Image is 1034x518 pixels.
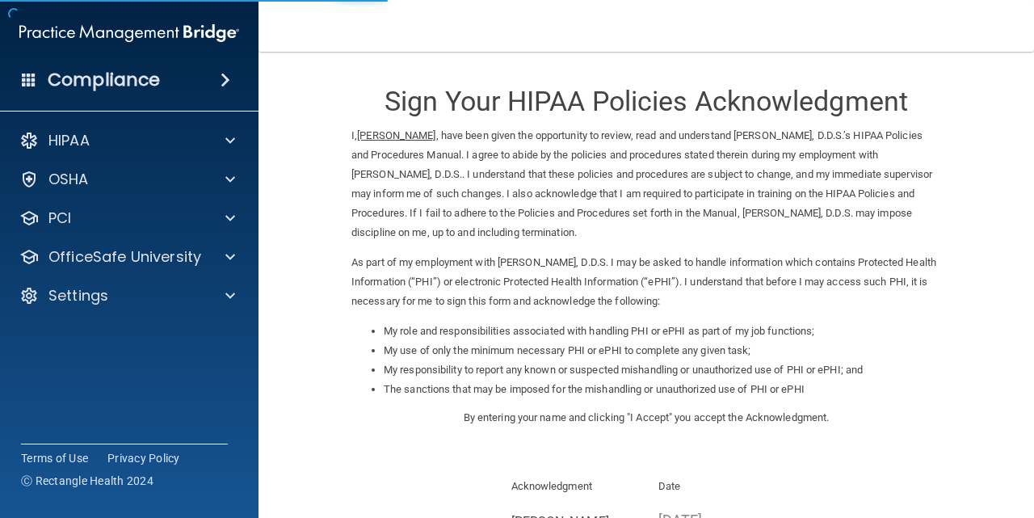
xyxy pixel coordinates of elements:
[19,170,235,189] a: OSHA
[19,17,239,49] img: PMB logo
[48,286,108,305] p: Settings
[19,286,235,305] a: Settings
[384,322,941,341] li: My role and responsibilities associated with handling PHI or ePHI as part of my job functions;
[48,208,71,228] p: PCI
[48,69,160,91] h4: Compliance
[48,170,89,189] p: OSHA
[351,126,941,242] p: I, , have been given the opportunity to review, read and understand [PERSON_NAME], D.D.S.’s HIPAA...
[19,247,235,267] a: OfficeSafe University
[21,450,88,466] a: Terms of Use
[48,247,201,267] p: OfficeSafe University
[19,131,235,150] a: HIPAA
[384,341,941,360] li: My use of only the minimum necessary PHI or ePHI to complete any given task;
[351,408,941,427] p: By entering your name and clicking "I Accept" you accept the Acknowledgment.
[351,253,941,311] p: As part of my employment with [PERSON_NAME], D.D.S. I may be asked to handle information which co...
[19,208,235,228] a: PCI
[511,477,635,496] p: Acknowledgment
[21,473,153,489] span: Ⓒ Rectangle Health 2024
[384,380,941,399] li: The sanctions that may be imposed for the mishandling or unauthorized use of PHI or ePHI
[384,360,941,380] li: My responsibility to report any known or suspected mishandling or unauthorized use of PHI or ePHI...
[658,477,782,496] p: Date
[107,450,180,466] a: Privacy Policy
[351,86,941,116] h3: Sign Your HIPAA Policies Acknowledgment
[48,131,90,150] p: HIPAA
[357,129,435,141] ins: [PERSON_NAME]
